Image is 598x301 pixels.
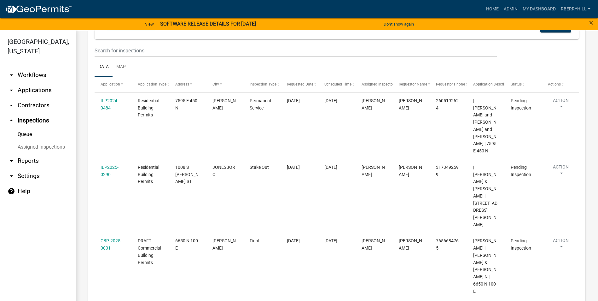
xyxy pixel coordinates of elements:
span: JONESBORO [212,165,235,177]
a: View [142,19,156,29]
span: Application [101,82,120,86]
i: help [8,187,15,195]
span: Scheduled Time [324,82,351,86]
i: arrow_drop_down [8,102,15,109]
span: Inspection Type [250,82,276,86]
span: Randy Berryhill [362,165,385,177]
datatable-header-cell: Inspection Type [244,77,281,92]
span: Assigned Inspector [362,82,394,86]
span: Address [175,82,189,86]
a: Map [113,57,130,77]
datatable-header-cell: Assigned Inspector [356,77,393,92]
button: Action [548,97,574,113]
span: 2605192624 [436,98,459,110]
span: Austin Crouch | Crouch, Austin J & Savannah N | 6650 N 100 E [473,238,496,293]
button: Action [548,237,574,253]
span: Pending Inspection [511,238,531,251]
datatable-header-cell: Application Description [467,77,504,92]
span: Randy Berryhill [362,238,385,251]
span: Grace Davidson [399,165,422,177]
a: Admin [501,3,520,15]
span: | Fritchman, Steven L & Rebecca L | 1008 S CORDER ST [473,165,497,227]
i: arrow_drop_down [8,71,15,79]
span: Randy Berryhill [399,98,422,110]
a: Home [484,3,501,15]
span: 7595 E 450 N [175,98,197,110]
span: Final [250,238,259,243]
datatable-header-cell: Actions [542,77,579,92]
span: × [589,18,593,27]
span: Requestor Name [399,82,427,86]
a: My Dashboard [520,3,558,15]
div: [DATE] [324,164,350,171]
a: Data [95,57,113,77]
a: rberryhill [558,3,593,15]
span: 6650 N 100 E [175,238,198,251]
a: ILP2024-0484 [101,98,119,110]
button: Action [548,164,574,180]
datatable-header-cell: Requestor Phone [430,77,467,92]
span: 10/08/2025 [287,165,300,170]
span: City [212,82,219,86]
datatable-header-cell: Requestor Name [393,77,430,92]
button: Close [589,19,593,27]
span: 09/15/2025 [287,98,300,103]
i: arrow_drop_down [8,172,15,180]
datatable-header-cell: Address [169,77,206,92]
datatable-header-cell: Application Type [132,77,169,92]
datatable-header-cell: Requested Date [281,77,318,92]
span: Residential Building Permits [138,165,159,184]
span: 7656684765 [436,238,459,251]
span: | Mounsey, Mark and Mitchell S Mounsey and Melissa | 7595 E 450 N [473,98,496,153]
span: Permanent Service [250,98,271,110]
span: Randy Berryhill [362,98,385,110]
i: arrow_drop_down [8,157,15,165]
span: Requested Date [287,82,313,86]
i: arrow_drop_down [8,86,15,94]
button: Don't show again [381,19,416,29]
button: Columns [540,21,571,32]
span: Application Type [138,82,166,86]
a: ILP2025-0290 [101,165,119,177]
span: Requestor Phone [436,82,465,86]
span: VAN BUREN [212,98,236,110]
span: Residential Building Permits [138,98,159,118]
span: Application Description [473,82,513,86]
i: arrow_drop_up [8,117,15,124]
span: MARION [212,238,236,251]
datatable-header-cell: City [206,77,244,92]
datatable-header-cell: Status [504,77,542,92]
span: Status [511,82,522,86]
span: DRAFT - Commercial Building Permits [138,238,161,265]
span: Actions [548,82,561,86]
datatable-header-cell: Scheduled Time [318,77,355,92]
datatable-header-cell: Application [95,77,132,92]
span: 3173492599 [436,165,459,177]
span: 1008 S CORDER ST [175,165,199,184]
strong: SOFTWARE RELEASE DETAILS FOR [DATE] [160,21,256,27]
span: Stake Out [250,165,269,170]
span: Nolan Baker [399,238,422,251]
a: CBP-2025-0031 [101,238,122,251]
span: Pending Inspection [511,165,531,177]
span: 10/07/2025 [287,238,300,243]
span: Pending Inspection [511,98,531,110]
input: Search for inspections [95,44,497,57]
div: [DATE] [324,237,350,245]
div: [DATE] [324,97,350,104]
